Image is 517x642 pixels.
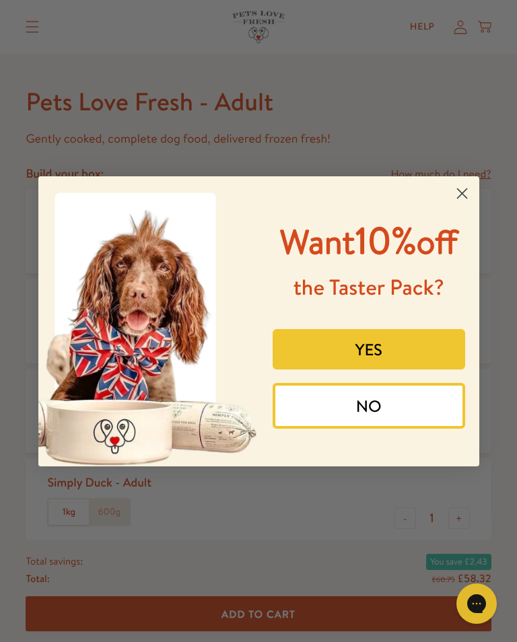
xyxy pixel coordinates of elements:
iframe: Gorgias live chat messenger [450,579,504,629]
img: 8afefe80-1ef6-417a-b86b-9520c2248d41.jpeg [38,176,259,466]
span: the Taster Pack? [294,273,444,302]
button: YES [273,329,465,369]
span: 10% [280,214,458,266]
span: off [416,219,458,265]
button: Close dialog [450,182,474,205]
span: Want [280,219,355,265]
button: NO [273,383,465,429]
